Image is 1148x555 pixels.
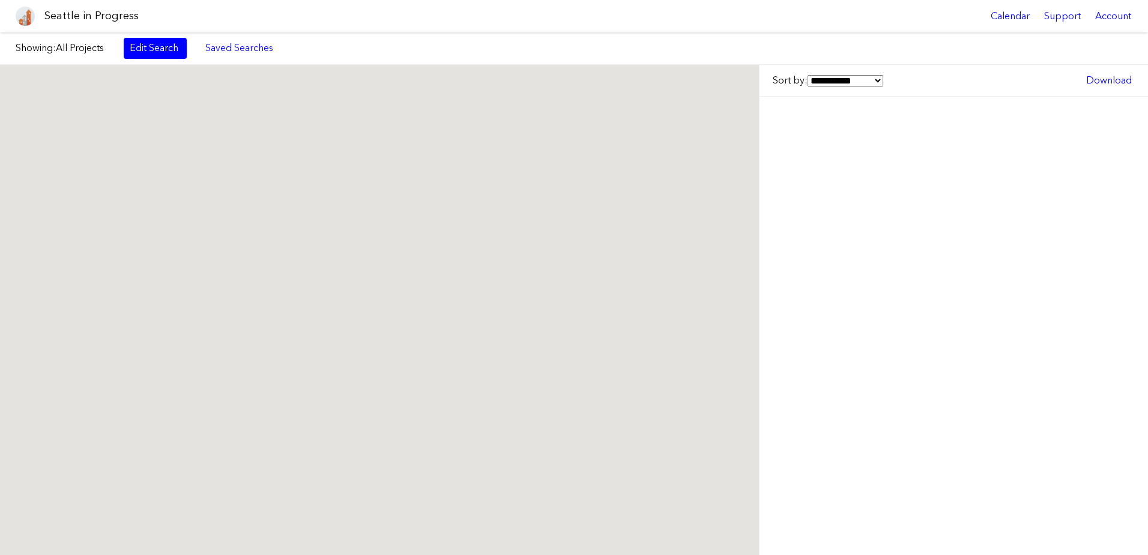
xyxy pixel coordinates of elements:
[16,41,112,55] label: Showing:
[199,38,280,58] a: Saved Searches
[16,7,35,26] img: favicon-96x96.png
[1080,70,1138,91] a: Download
[773,74,883,87] label: Sort by:
[56,42,104,53] span: All Projects
[808,75,883,86] select: Sort by:
[124,38,187,58] a: Edit Search
[44,8,139,23] h1: Seattle in Progress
